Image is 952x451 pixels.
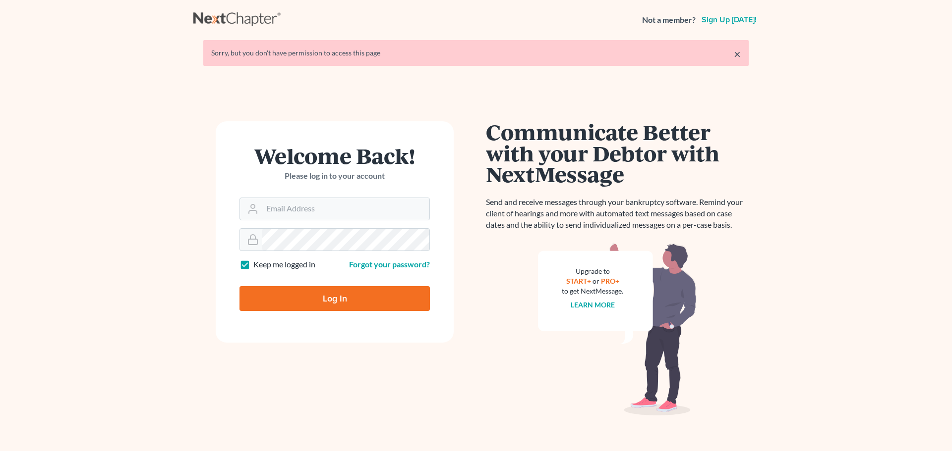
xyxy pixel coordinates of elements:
a: × [734,48,741,60]
img: nextmessage_bg-59042aed3d76b12b5cd301f8e5b87938c9018125f34e5fa2b7a6b67550977c72.svg [538,243,697,416]
a: Forgot your password? [349,259,430,269]
div: Sorry, but you don't have permission to access this page [211,48,741,58]
a: Learn more [571,301,615,309]
input: Log In [239,286,430,311]
p: Send and receive messages through your bankruptcy software. Remind your client of hearings and mo... [486,197,749,231]
input: Email Address [262,198,429,220]
strong: Not a member? [642,14,696,26]
div: Upgrade to [562,266,623,276]
label: Keep me logged in [253,259,315,270]
h1: Welcome Back! [239,145,430,166]
a: START+ [566,277,591,285]
div: to get NextMessage. [562,286,623,296]
span: or [593,277,599,285]
p: Please log in to your account [239,170,430,182]
h1: Communicate Better with your Debtor with NextMessage [486,121,749,185]
a: Sign up [DATE]! [700,16,759,24]
a: PRO+ [601,277,619,285]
